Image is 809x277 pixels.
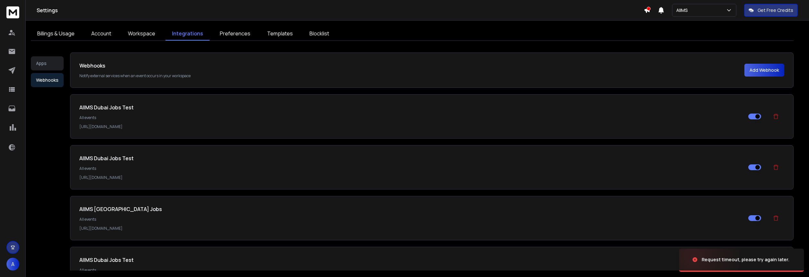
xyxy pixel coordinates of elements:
a: Blocklist [303,27,336,41]
p: [URL][DOMAIN_NAME] [79,124,743,129]
h1: AIIMS [GEOGRAPHIC_DATA] Jobs [79,205,743,213]
h1: AIIMS Dubai Jobs Test [79,154,743,162]
h1: AIIMS Dubai Jobs Test [79,104,743,111]
a: Workspace [121,27,162,41]
button: Apps [31,56,64,70]
a: Integrations [166,27,210,41]
button: A [6,258,19,271]
h1: Webhooks [79,62,744,69]
p: Get Free Credits [758,7,793,14]
img: image [679,242,743,277]
button: Add Webhook [744,64,784,77]
div: Request timeout, please try again later. [702,256,789,263]
a: Account [85,27,118,41]
button: Get Free Credits [744,4,798,17]
a: Preferences [213,27,257,41]
p: [URL][DOMAIN_NAME] [79,226,743,231]
p: Notify external services when an event occurs in your workspace [79,73,744,78]
a: Billings & Usage [31,27,81,41]
h1: AIIMS Dubai Jobs Test [79,256,743,264]
button: Webhooks [31,73,64,87]
a: Templates [261,27,299,41]
p: [URL][DOMAIN_NAME] [79,175,743,180]
p: All events [79,217,743,222]
p: All events [79,115,743,120]
p: All events [79,166,743,171]
p: All events [79,268,743,273]
h1: Settings [37,6,644,14]
p: AIIMS [676,7,690,14]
